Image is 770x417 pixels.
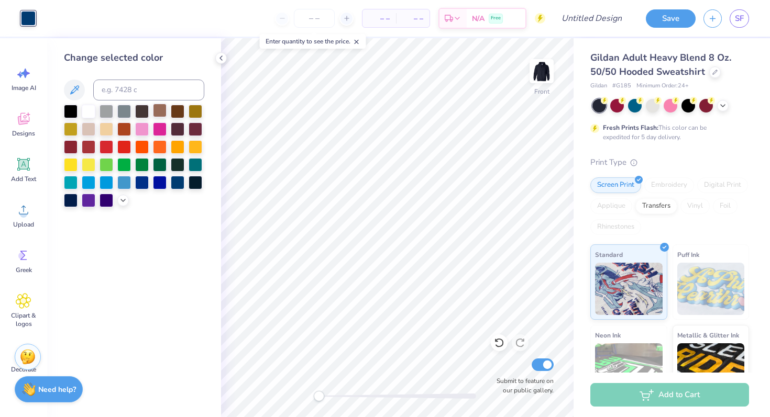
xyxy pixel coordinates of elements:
[735,13,744,25] span: SF
[680,198,710,214] div: Vinyl
[636,82,689,91] span: Minimum Order: 24 +
[590,177,641,193] div: Screen Print
[38,385,76,395] strong: Need help?
[603,123,658,132] strong: Fresh Prints Flash:
[603,123,732,142] div: This color can be expedited for 5 day delivery.
[590,198,632,214] div: Applique
[11,365,36,374] span: Decorate
[595,330,621,341] span: Neon Ink
[612,82,631,91] span: # G185
[590,82,607,91] span: Gildan
[635,198,677,214] div: Transfers
[6,311,41,328] span: Clipart & logos
[314,391,324,401] div: Accessibility label
[697,177,748,193] div: Digital Print
[713,198,738,214] div: Foil
[677,330,739,341] span: Metallic & Glitter Ink
[64,51,204,65] div: Change selected color
[595,249,623,260] span: Standard
[553,8,630,29] input: Untitled Design
[677,343,745,396] img: Metallic & Glitter Ink
[590,219,641,235] div: Rhinestones
[12,84,36,92] span: Image AI
[534,87,549,96] div: Front
[294,9,335,28] input: – –
[369,13,390,24] span: – –
[402,13,423,24] span: – –
[730,9,749,28] a: SF
[472,13,485,24] span: N/A
[11,175,36,183] span: Add Text
[260,34,366,49] div: Enter quantity to see the price.
[677,249,699,260] span: Puff Ink
[590,156,749,168] div: Print Type
[531,61,552,82] img: Front
[491,15,501,22] span: Free
[491,376,554,395] label: Submit to feature on our public gallery.
[93,80,204,100] input: e.g. 7428 c
[12,129,35,138] span: Designs
[590,51,731,78] span: Gildan Adult Heavy Blend 8 Oz. 50/50 Hooded Sweatshirt
[16,266,32,274] span: Greek
[677,263,745,315] img: Puff Ink
[644,177,694,193] div: Embroidery
[595,343,663,396] img: Neon Ink
[646,9,696,28] button: Save
[13,220,34,229] span: Upload
[595,263,663,315] img: Standard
